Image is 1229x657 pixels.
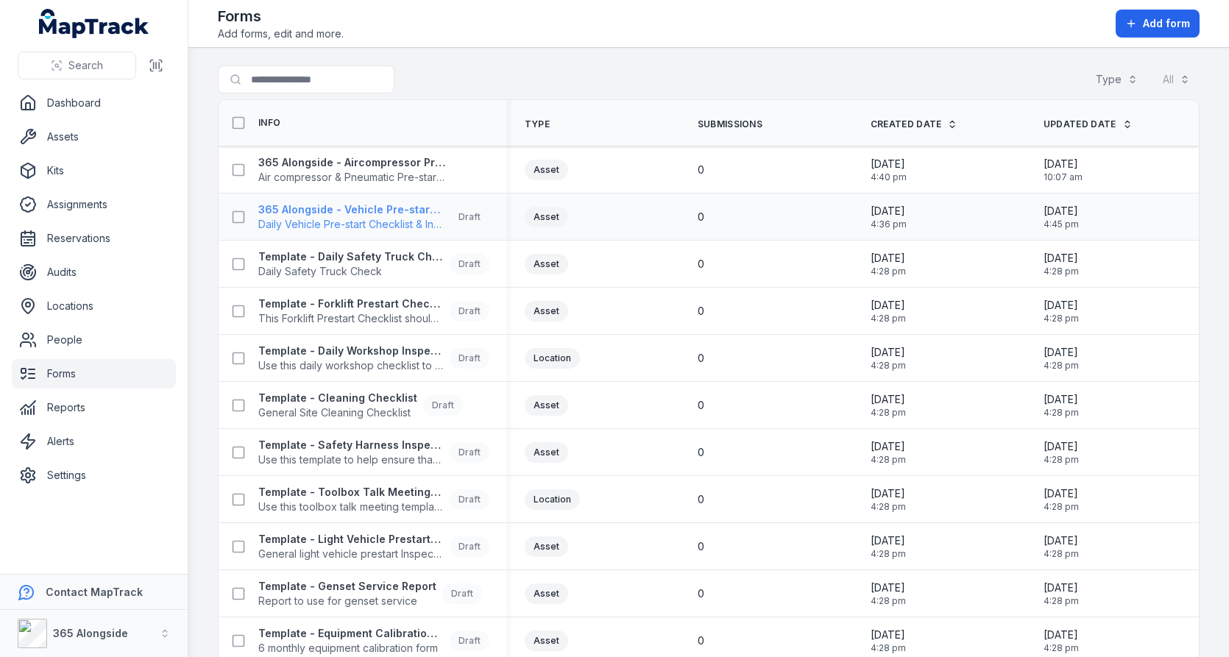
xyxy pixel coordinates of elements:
[1044,298,1079,313] span: [DATE]
[1044,580,1079,607] time: 26/08/2025, 4:28:25 pm
[53,627,128,639] strong: 365 Alongside
[1044,392,1079,419] time: 26/08/2025, 4:28:25 pm
[12,461,176,490] a: Settings
[1044,204,1079,230] time: 26/08/2025, 4:45:28 pm
[1044,360,1079,372] span: 4:28 pm
[258,296,489,326] a: Template - Forklift Prestart ChecklistThis Forklift Prestart Checklist should be completed every ...
[258,594,436,608] span: Report to use for genset service
[698,398,704,413] span: 0
[1044,392,1079,407] span: [DATE]
[46,586,143,598] strong: Contact MapTrack
[871,580,906,607] time: 26/08/2025, 4:28:25 pm
[871,628,906,642] span: [DATE]
[871,533,906,548] span: [DATE]
[1044,533,1079,548] span: [DATE]
[871,313,906,324] span: 4:28 pm
[871,454,906,466] span: 4:28 pm
[698,118,762,130] span: Submissions
[1044,118,1116,130] span: Updated Date
[871,251,906,266] span: [DATE]
[68,58,103,73] span: Search
[871,157,907,183] time: 26/08/2025, 4:40:27 pm
[871,204,907,219] span: [DATE]
[1086,65,1147,93] button: Type
[1044,628,1079,654] time: 26/08/2025, 4:28:25 pm
[698,304,704,319] span: 0
[258,117,280,129] span: Info
[258,532,489,561] a: Template - Light Vehicle Prestart InspectionGeneral light vehicle prestart Inspection formDraft
[871,118,942,130] span: Created Date
[525,583,568,604] div: Asset
[258,391,417,405] strong: Template - Cleaning Checklist
[1044,313,1079,324] span: 4:28 pm
[258,626,489,656] a: Template - Equipment Calibration Form6 monthly equipment calibration formDraft
[1044,595,1079,607] span: 4:28 pm
[871,392,906,407] span: [DATE]
[871,533,906,560] time: 26/08/2025, 4:28:25 pm
[258,579,436,594] strong: Template - Genset Service Report
[871,407,906,419] span: 4:28 pm
[871,171,907,183] span: 4:40 pm
[871,486,906,513] time: 26/08/2025, 4:28:25 pm
[1044,642,1079,654] span: 4:28 pm
[871,595,906,607] span: 4:28 pm
[525,395,568,416] div: Asset
[258,344,444,358] strong: Template - Daily Workshop Inspection
[12,427,176,456] a: Alerts
[258,485,489,514] a: Template - Toolbox Talk Meeting RecordUse this toolbox talk meeting template to record details fr...
[258,170,447,185] span: Air compressor & Pneumatic Pre-start Check
[258,405,417,420] span: General Site Cleaning Checklist
[258,485,444,500] strong: Template - Toolbox Talk Meeting Record
[12,393,176,422] a: Reports
[258,438,489,467] a: Template - Safety Harness InspectionUse this template to help ensure that your harness is in good...
[450,207,489,227] div: Draft
[450,348,489,369] div: Draft
[258,532,444,547] strong: Template - Light Vehicle Prestart Inspection
[12,88,176,118] a: Dashboard
[871,266,906,277] span: 4:28 pm
[18,52,136,79] button: Search
[258,202,444,217] strong: 365 Alongside - Vehicle Pre-start Checklist
[218,26,344,41] span: Add forms, edit and more.
[258,438,444,452] strong: Template - Safety Harness Inspection
[1044,204,1079,219] span: [DATE]
[871,501,906,513] span: 4:28 pm
[450,489,489,510] div: Draft
[698,163,704,177] span: 0
[698,351,704,366] span: 0
[1044,407,1079,419] span: 4:28 pm
[525,207,568,227] div: Asset
[12,291,176,321] a: Locations
[1044,439,1079,466] time: 26/08/2025, 4:28:25 pm
[258,344,489,373] a: Template - Daily Workshop InspectionUse this daily workshop checklist to maintain safety standard...
[1044,266,1079,277] span: 4:28 pm
[258,547,444,561] span: General light vehicle prestart Inspection form
[12,156,176,185] a: Kits
[698,586,704,601] span: 0
[258,358,444,373] span: Use this daily workshop checklist to maintain safety standard in the work zones at site.
[258,202,489,232] a: 365 Alongside - Vehicle Pre-start ChecklistDaily Vehicle Pre-start Checklist & InspectionDraft
[12,359,176,388] a: Forms
[12,190,176,219] a: Assignments
[525,160,568,180] div: Asset
[1044,501,1079,513] span: 4:28 pm
[1044,219,1079,230] span: 4:45 pm
[1044,345,1079,360] span: [DATE]
[871,628,906,654] time: 26/08/2025, 4:28:25 pm
[258,452,444,467] span: Use this template to help ensure that your harness is in good condition before use to reduce the ...
[525,301,568,322] div: Asset
[1044,298,1079,324] time: 26/08/2025, 4:28:25 pm
[1153,65,1200,93] button: All
[258,249,444,264] strong: Template - Daily Safety Truck Check
[1044,580,1079,595] span: [DATE]
[698,257,704,271] span: 0
[218,6,344,26] h2: Forms
[12,224,176,253] a: Reservations
[871,345,906,372] time: 26/08/2025, 4:28:25 pm
[871,118,958,130] a: Created Date
[450,442,489,463] div: Draft
[698,539,704,554] span: 0
[258,626,444,641] strong: Template - Equipment Calibration Form
[258,311,444,326] span: This Forklift Prestart Checklist should be completed every day before starting forklift operations.
[450,301,489,322] div: Draft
